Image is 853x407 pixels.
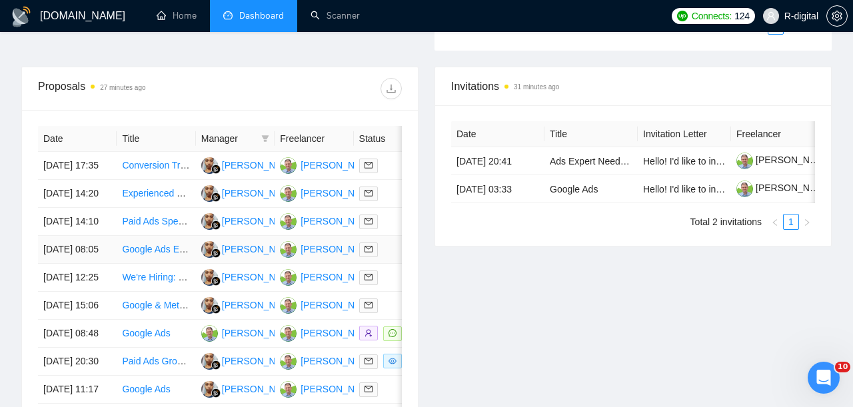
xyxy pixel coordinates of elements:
span: Dashboard [239,10,284,21]
a: Paid Ads Growth Marketer for Luxury Women’s Fashion Brand [122,356,379,366]
div: [PERSON_NAME] [222,214,299,228]
div: [PERSON_NAME] [301,382,377,396]
span: mail [365,357,373,365]
img: gigradar-bm.png [211,304,221,314]
img: upwork-logo.png [677,11,688,21]
img: RC [280,353,297,370]
a: Paid Ads Specialist for META and Google Ads [122,216,311,226]
td: [DATE] 12:25 [38,264,117,292]
td: [DATE] 14:10 [38,208,117,236]
div: Proposals [38,78,220,99]
th: Title [544,121,638,147]
time: 27 minutes ago [100,84,145,91]
a: YA[PERSON_NAME] [201,215,299,226]
img: RC [280,157,297,174]
a: Ads Expert Needed for Electronic Music Promotion [550,156,760,167]
div: [PERSON_NAME] [301,326,377,340]
div: [PERSON_NAME] [301,186,377,201]
span: left [771,218,779,226]
span: mail [365,189,373,197]
span: download [381,83,401,94]
th: Date [38,126,117,152]
th: Manager [196,126,275,152]
img: YA [201,269,218,286]
td: [DATE] 15:06 [38,292,117,320]
span: 124 [734,9,749,23]
img: gigradar-bm.png [211,388,221,398]
td: Google Ads Expert Needed for Campaign Optimization [117,236,195,264]
div: [PERSON_NAME] [222,382,299,396]
th: Freelancer [275,126,353,152]
div: [PERSON_NAME] [301,242,377,256]
span: Status [359,131,414,146]
a: Google Ads Expert Needed for Campaign Optimization [122,244,348,254]
img: c1Idtl1sL_ojuo0BAW6lnVbU7OTxrDYU7FneGCPoFyJniWx9-ph69Zd6FWc_LIL-5A [736,181,753,197]
a: RC[PERSON_NAME] [280,187,377,198]
a: Google Ads [122,328,170,338]
a: Experienced Google Ads Expert for Bed Sales in the [GEOGRAPHIC_DATA] [122,188,438,199]
div: [PERSON_NAME] [222,270,299,284]
img: YA [201,353,218,370]
td: Ads Expert Needed for Electronic Music Promotion [544,147,638,175]
span: filter [259,129,272,149]
td: [DATE] 11:17 [38,376,117,404]
td: Google Ads [117,376,195,404]
span: message [389,329,397,337]
a: RC[PERSON_NAME] [280,215,377,226]
td: [DATE] 03:33 [451,175,544,203]
div: [PERSON_NAME] [222,326,299,340]
img: YA [201,381,218,398]
span: eye [389,357,397,365]
img: RC [201,325,218,342]
a: Google Ads [122,384,170,394]
th: Title [117,126,195,152]
th: Date [451,121,544,147]
a: RC[PERSON_NAME] [280,327,377,338]
td: [DATE] 08:05 [38,236,117,264]
img: YA [201,185,218,202]
button: setting [826,5,848,27]
a: RC[PERSON_NAME] [280,383,377,394]
div: [PERSON_NAME] [222,186,299,201]
span: right [803,218,811,226]
a: Google Ads [550,184,598,195]
span: mail [365,217,373,225]
span: Invitations [451,78,815,95]
li: Next Page [800,19,816,35]
img: gigradar-bm.png [211,248,221,258]
li: Total 2 invitations [690,214,762,230]
img: YA [201,213,218,230]
td: [DATE] 20:41 [451,147,544,175]
span: Manager [201,131,256,146]
a: [PERSON_NAME] [736,155,832,165]
img: RC [280,297,297,314]
span: mail [365,301,373,309]
img: RC [280,381,297,398]
a: searchScanner [311,10,360,21]
a: RC[PERSON_NAME] [280,243,377,254]
a: YA[PERSON_NAME] [201,355,299,366]
td: [DATE] 14:20 [38,180,117,208]
a: setting [826,11,848,21]
span: Connects: [692,9,732,23]
img: YA [201,241,218,258]
div: [PERSON_NAME] [222,298,299,312]
span: user-add [365,329,373,337]
img: gigradar-bm.png [211,165,221,174]
button: left [752,19,768,35]
a: YA[PERSON_NAME] [201,383,299,394]
button: left [767,214,783,230]
td: Google Ads [117,320,195,348]
th: Invitation Letter [638,121,731,147]
img: YA [201,297,218,314]
div: [PERSON_NAME] [222,354,299,368]
a: We're Hiring: Google Ads Specialist [122,272,269,282]
img: YA [201,157,218,174]
iframe: Intercom live chat [808,362,840,394]
td: Google Ads [544,175,638,203]
a: RC[PERSON_NAME] [280,355,377,366]
td: Google & Meta Ads Campaign Strategy Expert [117,292,195,320]
span: dashboard [223,11,233,20]
a: YA[PERSON_NAME] [201,159,299,170]
img: logo [11,6,32,27]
